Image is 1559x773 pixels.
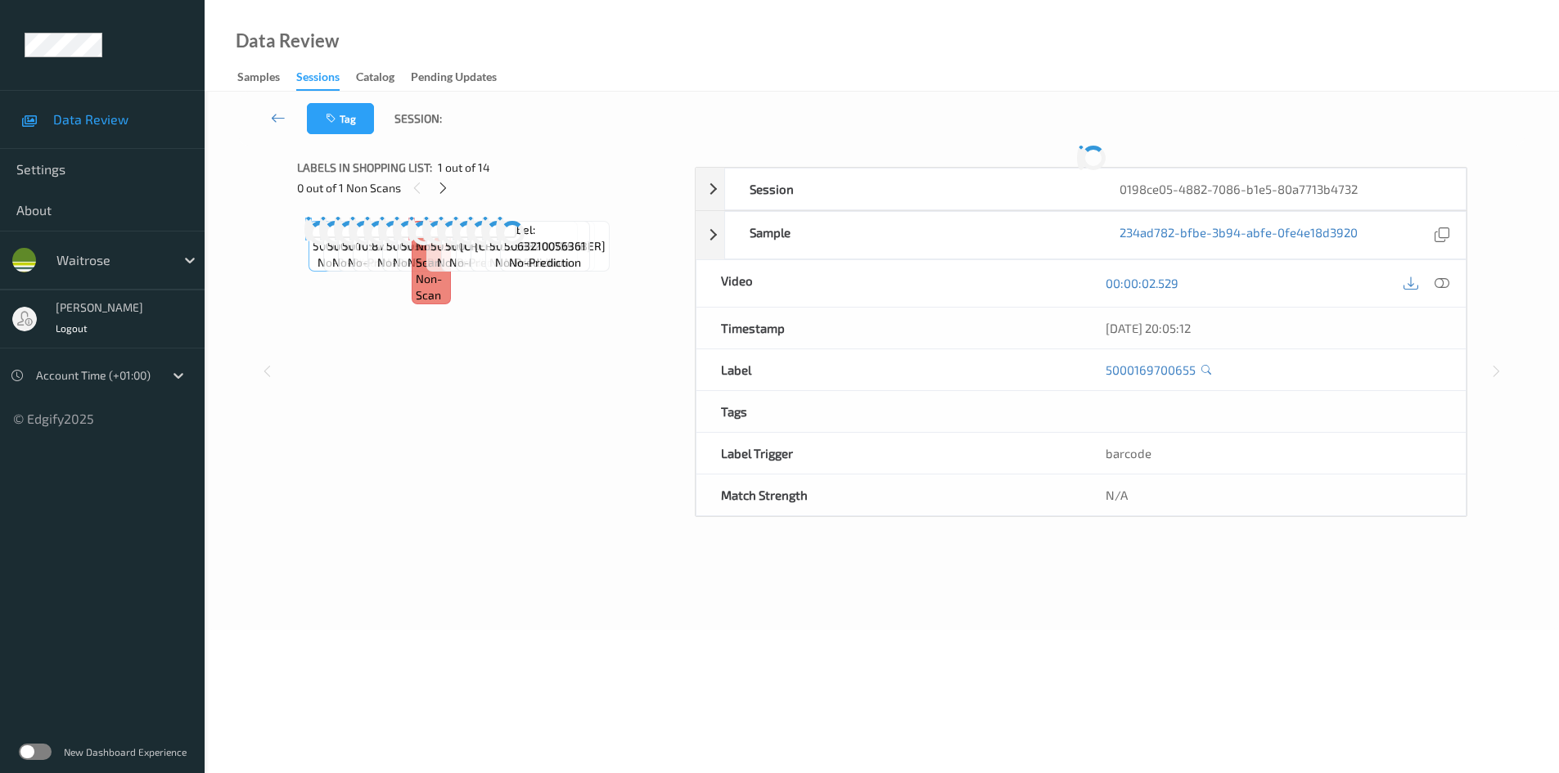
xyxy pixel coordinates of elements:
[296,66,356,91] a: Sessions
[438,160,490,176] span: 1 out of 14
[377,254,449,271] span: no-prediction
[1106,362,1196,378] a: 5000169700655
[696,168,1467,210] div: Session0198ce05-4882-7086-b1e5-80a7713b4732
[504,222,586,254] span: Label: 5063210056361
[411,69,497,89] div: Pending Updates
[1081,474,1466,515] div: N/A
[393,254,465,271] span: no-prediction
[1120,224,1358,246] a: 234ad782-bfbe-3b94-abfe-0fe4e18d3920
[449,254,521,271] span: no-prediction
[416,222,447,271] span: Label: Non-Scan
[408,254,480,271] span: no-prediction
[411,66,513,89] a: Pending Updates
[725,212,1095,258] div: Sample
[356,69,394,89] div: Catalog
[237,66,296,89] a: Samples
[1106,320,1441,336] div: [DATE] 20:05:12
[1106,275,1178,291] a: 00:00:02.529
[437,254,509,271] span: no-prediction
[307,103,374,134] button: Tag
[1095,169,1465,209] div: 0198ce05-4882-7086-b1e5-80a7713b4732
[495,254,567,271] span: no-prediction
[297,178,683,198] div: 0 out of 1 Non Scans
[509,254,581,271] span: no-prediction
[296,69,340,91] div: Sessions
[348,254,420,271] span: no-prediction
[696,391,1081,432] div: Tags
[725,169,1095,209] div: Session
[1081,433,1466,474] div: barcode
[236,33,339,49] div: Data Review
[237,69,280,89] div: Samples
[696,349,1081,390] div: Label
[332,254,404,271] span: no-prediction
[696,308,1081,348] div: Timestamp
[297,160,432,176] span: Labels in shopping list:
[696,474,1081,515] div: Match Strength
[318,254,390,271] span: no-prediction
[696,433,1081,474] div: Label Trigger
[696,211,1467,259] div: Sample234ad782-bfbe-3b94-abfe-0fe4e18d3920
[416,271,447,303] span: non-scan
[696,260,1081,307] div: Video
[356,66,411,89] a: Catalog
[394,110,442,127] span: Session:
